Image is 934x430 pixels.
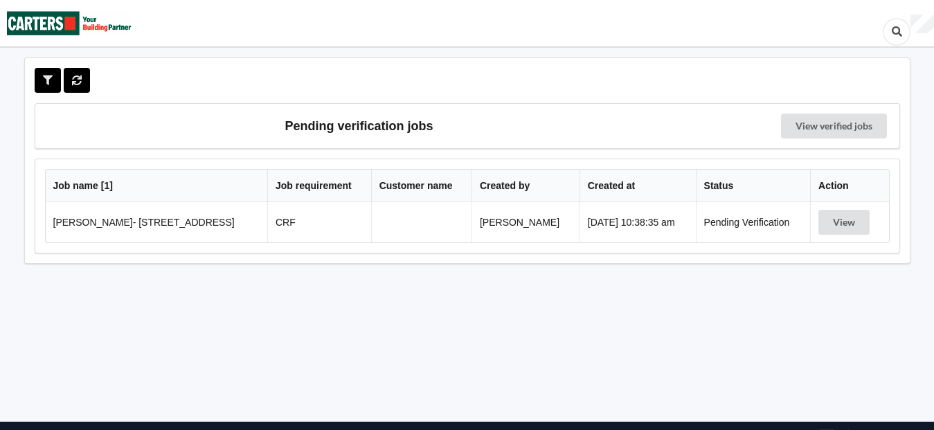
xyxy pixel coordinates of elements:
th: Status [696,170,811,202]
td: [PERSON_NAME] [472,202,580,242]
th: Job requirement [267,170,371,202]
td: CRF [267,202,371,242]
img: Carters [7,1,132,46]
th: Action [810,170,888,202]
a: View verified jobs [781,114,887,138]
th: Job name [ 1 ] [46,170,268,202]
td: Pending Verification [696,202,811,242]
td: [DATE] 10:38:35 am [580,202,696,242]
th: Customer name [371,170,472,202]
button: View [818,210,870,235]
td: [PERSON_NAME]- [STREET_ADDRESS] [46,202,268,242]
a: View [818,217,872,228]
h3: Pending verification jobs [45,114,674,138]
th: Created by [472,170,580,202]
div: User Profile [910,15,934,34]
th: Created at [580,170,696,202]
